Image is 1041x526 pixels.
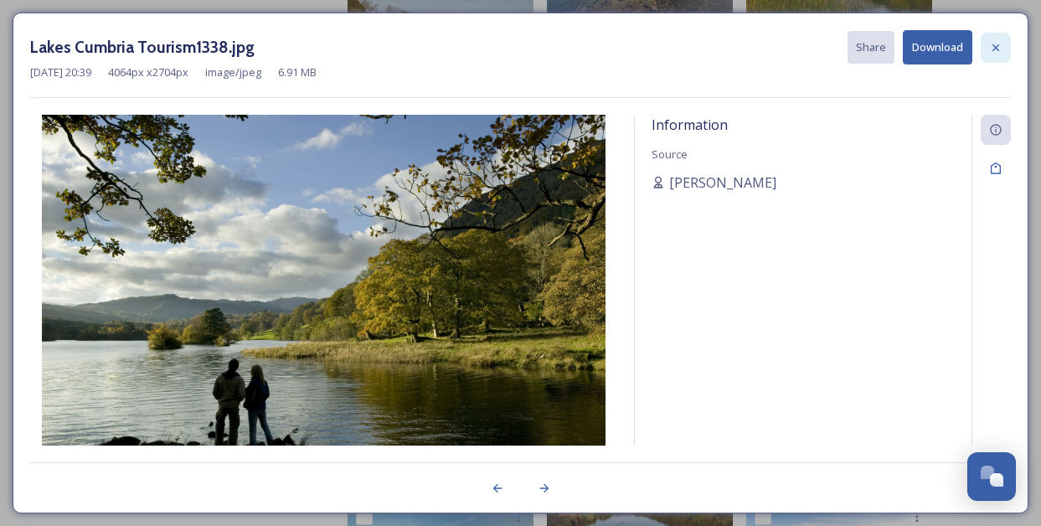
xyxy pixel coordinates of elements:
[108,64,188,80] span: 4064 px x 2704 px
[205,64,261,80] span: image/jpeg
[30,115,617,490] img: Lakes%20Cumbria%20Tourism1338.jpg
[669,173,776,193] span: [PERSON_NAME]
[278,64,317,80] span: 6.91 MB
[967,452,1016,501] button: Open Chat
[652,116,728,134] span: Information
[30,64,91,80] span: [DATE] 20:39
[652,147,688,162] span: Source
[848,31,894,64] button: Share
[30,35,255,59] h3: Lakes Cumbria Tourism1338.jpg
[903,30,972,64] button: Download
